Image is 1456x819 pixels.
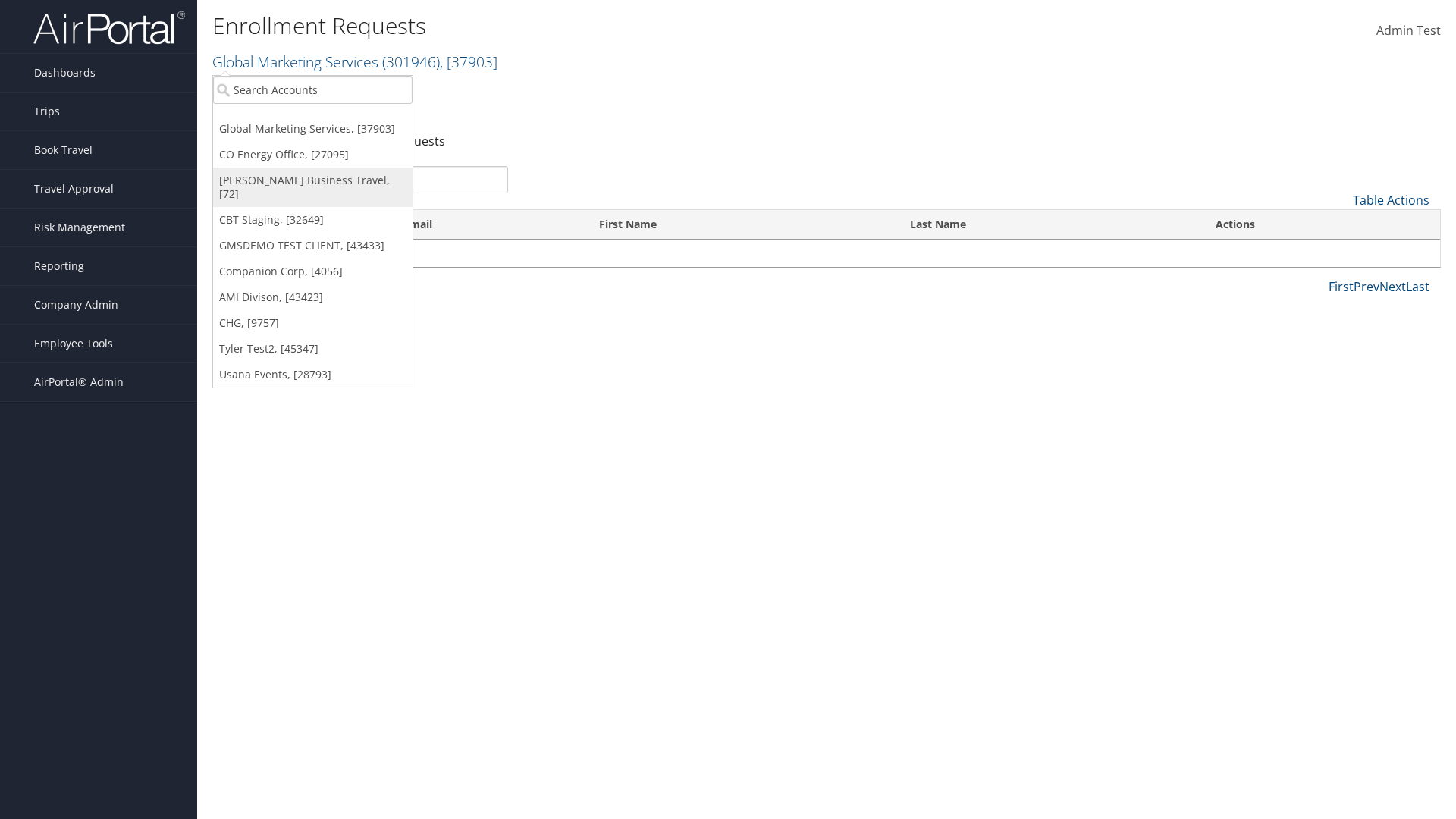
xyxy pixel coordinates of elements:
[213,310,413,336] a: CHG, [9757]
[896,210,1202,240] th: Last Name: activate to sort column ascending
[34,170,114,208] span: Travel Approval
[213,207,413,233] a: CBT Staging, [32649]
[382,52,440,72] span: ( 301946 )
[34,93,60,130] span: Trips
[213,233,413,259] a: GMSDEMO TEST CLIENT, [43433]
[33,10,185,45] img: airportal-logo.png
[440,52,497,72] span: , [ 37903 ]
[213,142,413,168] a: CO Energy Office, [27095]
[1376,22,1441,39] span: Admin Test
[585,210,896,240] th: First Name: activate to sort column ascending
[1406,278,1429,295] a: Last
[34,325,113,362] span: Employee Tools
[212,52,497,72] a: Global Marketing Services
[34,209,125,246] span: Risk Management
[1379,278,1406,295] a: Next
[34,131,93,169] span: Book Travel
[213,362,413,388] a: Usana Events, [28793]
[213,284,413,310] a: AMI Divison, [43423]
[213,336,413,362] a: Tyler Test2, [45347]
[213,240,1440,267] td: No pending requests available
[34,363,124,401] span: AirPortal® Admin
[213,76,413,104] input: Search Accounts
[1329,278,1354,295] a: First
[1353,192,1429,209] a: Table Actions
[34,54,96,92] span: Dashboards
[213,168,413,207] a: [PERSON_NAME] Business Travel, [72]
[213,259,413,284] a: Companion Corp, [4056]
[1354,278,1379,295] a: Prev
[212,10,1031,42] h1: Enrollment Requests
[34,286,118,324] span: Company Admin
[213,116,413,142] a: Global Marketing Services, [37903]
[34,247,84,285] span: Reporting
[390,210,585,240] th: Email: activate to sort column ascending
[1376,8,1441,55] a: Admin Test
[1202,210,1440,240] th: Actions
